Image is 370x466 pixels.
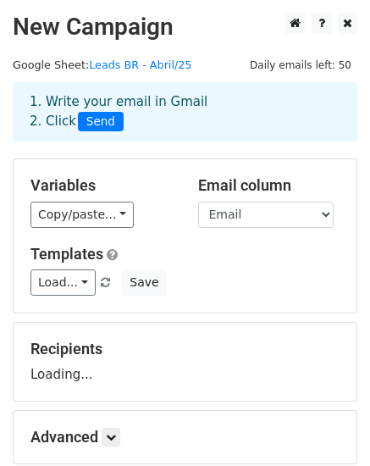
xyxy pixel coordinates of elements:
[122,269,166,296] button: Save
[17,92,353,131] div: 1. Write your email in Gmail 2. Click
[30,202,134,228] a: Copy/paste...
[13,58,191,71] small: Google Sheet:
[30,176,173,195] h5: Variables
[30,340,340,358] h5: Recipients
[78,112,124,132] span: Send
[30,245,103,263] a: Templates
[30,428,340,447] h5: Advanced
[30,340,340,384] div: Loading...
[244,56,357,75] span: Daily emails left: 50
[30,269,96,296] a: Load...
[13,13,357,42] h2: New Campaign
[198,176,340,195] h5: Email column
[244,58,357,71] a: Daily emails left: 50
[89,58,191,71] a: Leads BR - Abril/25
